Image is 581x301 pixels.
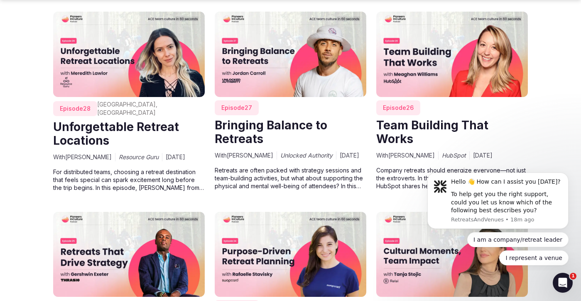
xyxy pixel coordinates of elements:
span: With [PERSON_NAME] [215,151,273,160]
p: For distributed teams, choosing a retreat destination that feels special can spark excitement lon... [53,168,205,192]
span: Episode 28 [53,101,97,116]
a: Team Building That Works [376,118,488,146]
img: Cultural Moments, Team Impact [376,212,528,297]
span: With [PERSON_NAME] [376,151,435,160]
span: HubSpot [442,151,466,160]
span: [GEOGRAPHIC_DATA], [GEOGRAPHIC_DATA] [97,100,201,117]
a: Unforgettable Retreat Locations [53,120,179,148]
img: Unforgettable Retreat Locations [53,12,205,97]
img: Team Building That Works [376,12,528,97]
img: Bringing Balance to Retreats [215,12,366,97]
span: [DATE] [166,153,185,161]
img: Retreats That Drive Strategy [53,212,205,297]
span: Episode 27 [215,100,259,115]
iframe: Intercom live chat [553,273,573,293]
span: Resource Guru [119,153,159,161]
span: [DATE] [340,151,359,160]
img: Purpose-Driven Retreat Planning [215,212,366,297]
span: [DATE] [473,151,493,160]
p: Retreats are often packed with strategy sessions and team-building activities, but what about sup... [215,166,366,190]
iframe: Intercom notifications message [415,165,581,270]
a: Bringing Balance to Retreats [215,118,327,146]
p: Company retreats should energize everyone—not just the extroverts. In this episode, [PERSON_NAME]... [376,166,528,190]
span: With [PERSON_NAME] [53,153,112,161]
span: Unlocked Authority [280,151,333,160]
span: 1 [570,273,576,279]
span: Episode 26 [376,100,420,115]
